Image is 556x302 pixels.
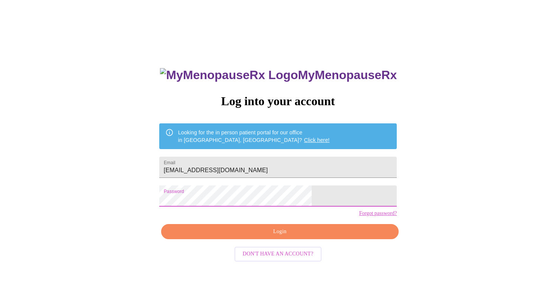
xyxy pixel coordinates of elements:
[233,250,324,257] a: Don't have an account?
[359,210,397,216] a: Forgot password?
[161,224,399,240] button: Login
[160,68,298,82] img: MyMenopauseRx Logo
[178,126,330,147] div: Looking for the in person patient portal for our office in [GEOGRAPHIC_DATA], [GEOGRAPHIC_DATA]?
[170,227,390,237] span: Login
[304,137,330,143] a: Click here!
[243,249,314,259] span: Don't have an account?
[235,247,322,262] button: Don't have an account?
[159,94,397,108] h3: Log into your account
[160,68,397,82] h3: MyMenopauseRx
